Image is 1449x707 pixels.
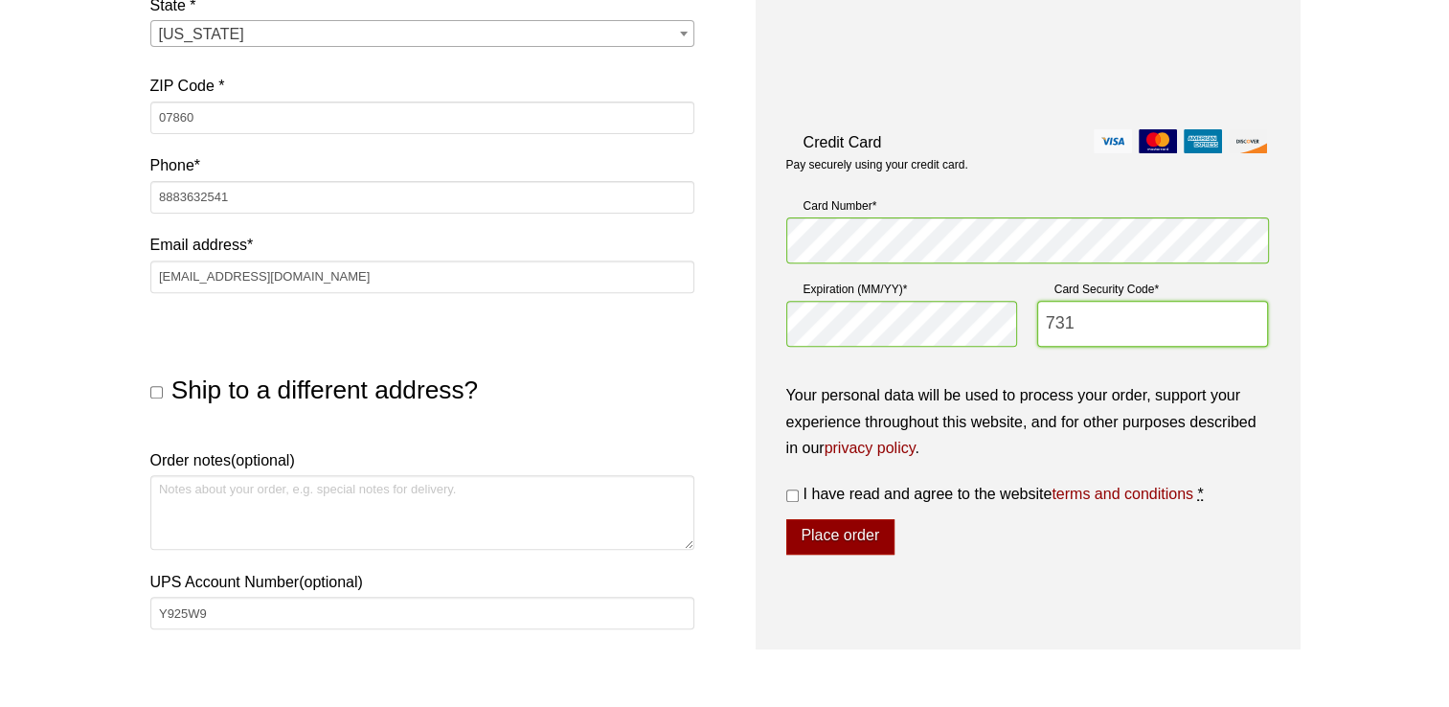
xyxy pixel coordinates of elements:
input: Ship to a different address? [150,386,163,399]
label: ZIP Code [150,73,694,99]
label: Expiration (MM/YY) [786,280,1018,299]
span: New Jersey [151,21,693,48]
abbr: required [1197,486,1203,502]
fieldset: Payment Info [786,189,1269,363]
label: Phone [150,152,694,178]
span: I have read and agree to the website [804,486,1193,502]
span: (optional) [299,574,363,590]
img: amex [1184,129,1222,153]
label: Card Number [786,196,1269,216]
a: terms and conditions [1052,486,1193,502]
label: Card Security Code [1037,280,1269,299]
input: I have read and agree to the websiteterms and conditions * [786,490,799,502]
label: Email address [150,232,694,258]
img: discover [1229,129,1267,153]
input: CSC [1037,301,1269,347]
button: Place order [786,519,894,556]
span: (optional) [231,452,295,468]
p: Pay securely using your credit card. [786,157,1269,173]
a: privacy policy [825,440,916,456]
label: UPS Account Number [150,569,694,595]
iframe: reCAPTCHA [786,29,1077,103]
span: Ship to a different address? [171,376,478,404]
span: State [150,20,694,47]
img: visa [1094,129,1132,153]
img: mastercard [1139,129,1177,153]
p: Your personal data will be used to process your order, support your experience throughout this we... [786,382,1269,461]
label: Credit Card [786,129,1269,155]
label: Order notes [150,447,694,473]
